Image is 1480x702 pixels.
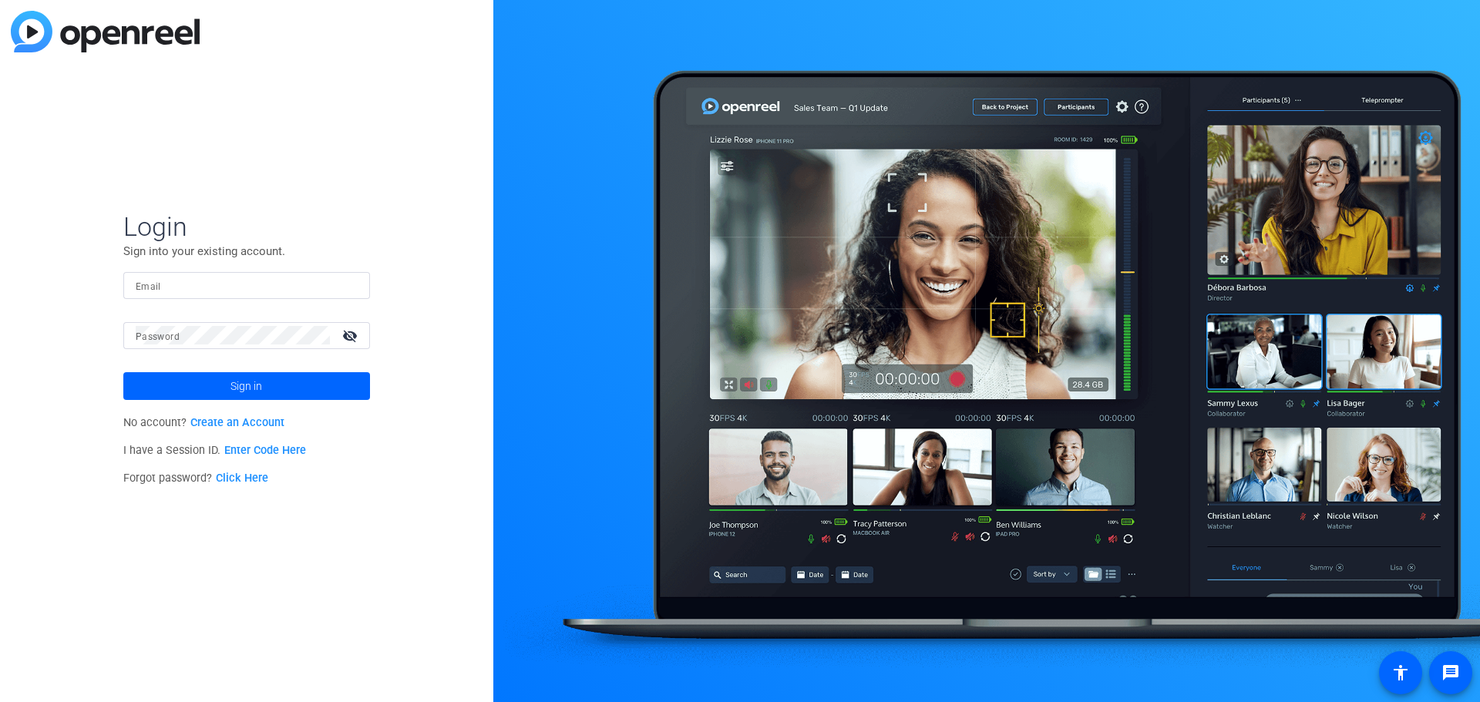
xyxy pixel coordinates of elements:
mat-icon: accessibility [1391,663,1410,682]
a: Click Here [216,472,268,485]
span: Login [123,210,370,243]
mat-label: Email [136,281,161,292]
button: Sign in [123,372,370,400]
mat-label: Password [136,331,180,342]
img: blue-gradient.svg [11,11,200,52]
mat-icon: message [1441,663,1460,682]
span: No account? [123,416,284,429]
span: Forgot password? [123,472,268,485]
input: Enter Email Address [136,276,358,294]
a: Create an Account [190,416,284,429]
p: Sign into your existing account. [123,243,370,260]
mat-icon: visibility_off [333,324,370,347]
span: Sign in [230,367,262,405]
a: Enter Code Here [224,444,306,457]
span: I have a Session ID. [123,444,306,457]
